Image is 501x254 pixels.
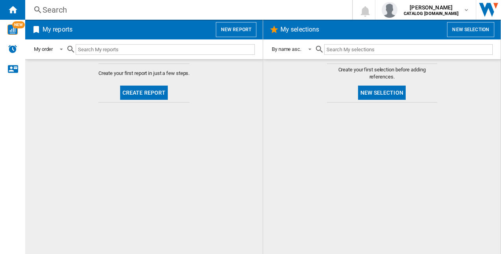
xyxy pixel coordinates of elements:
[279,22,321,37] h2: My selections
[216,22,256,37] button: New report
[404,4,458,11] span: [PERSON_NAME]
[120,86,168,100] button: Create report
[98,70,190,77] span: Create your first report in just a few steps.
[272,46,301,52] div: By name asc.
[324,44,493,55] input: Search My selections
[34,46,53,52] div: My order
[447,22,494,37] button: New selection
[8,44,17,54] img: alerts-logo.svg
[404,11,458,16] b: CATALOG [DOMAIN_NAME]
[327,66,437,80] span: Create your first selection before adding references.
[41,22,74,37] h2: My reports
[43,4,332,15] div: Search
[12,21,25,28] span: NEW
[358,86,406,100] button: New selection
[76,44,255,55] input: Search My reports
[382,2,397,18] img: profile.jpg
[7,24,18,35] img: wise-card.svg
